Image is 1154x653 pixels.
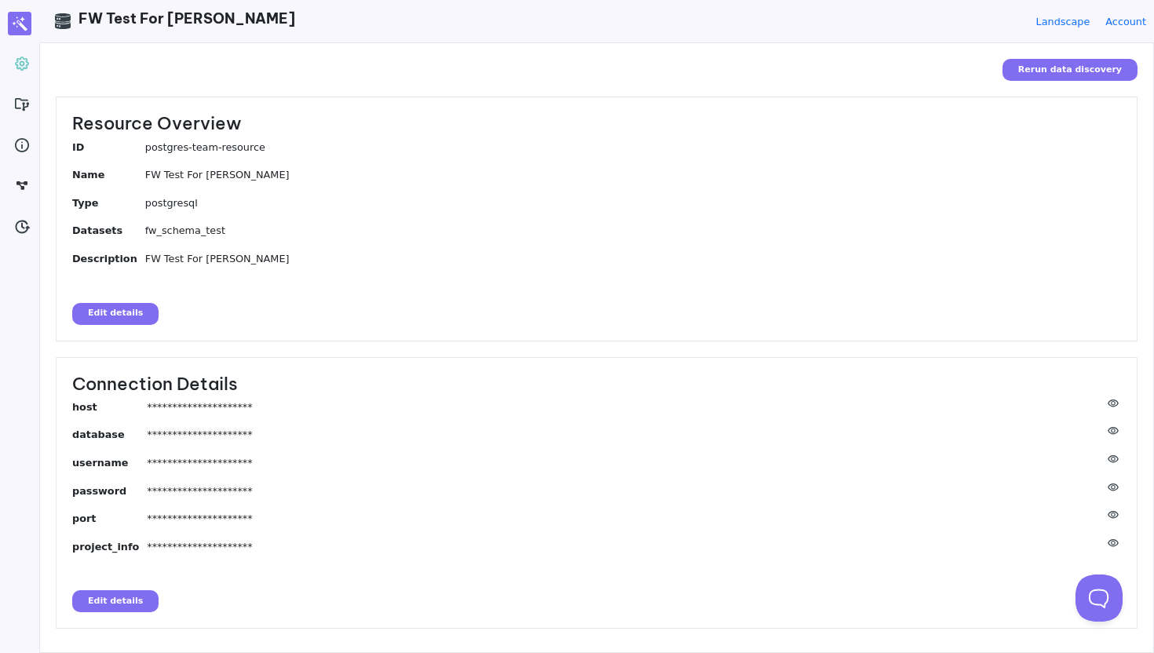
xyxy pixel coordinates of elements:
[1105,14,1146,29] a: Account
[72,399,147,420] dt: host
[1002,59,1138,81] button: Rerun data discovery
[72,195,145,216] dt: Type
[72,374,1121,395] h3: Connection Details
[72,251,145,272] dt: Description
[72,167,145,188] dt: Name
[145,167,1121,182] dd: FW Test For [PERSON_NAME]
[145,140,1121,155] dd: postgres-team-resource
[72,455,147,476] dt: username
[145,251,1121,266] dd: FW Test For [PERSON_NAME]
[72,483,147,504] dt: password
[72,223,145,243] dt: Datasets
[72,303,159,325] button: Edit details
[72,590,159,612] button: Edit details
[1075,575,1123,622] iframe: Toggle Customer Support
[1036,14,1090,29] a: Landscape
[72,140,145,160] dt: ID
[8,12,31,35] img: Magic Data logo
[145,195,1121,210] dd: postgresql
[79,9,295,27] span: FW Test For [PERSON_NAME]
[72,427,147,447] dt: database
[72,113,1121,134] h3: Resource Overview
[72,511,147,531] dt: port
[145,223,1121,238] dd: fw_schema_test
[72,539,147,560] dt: project_info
